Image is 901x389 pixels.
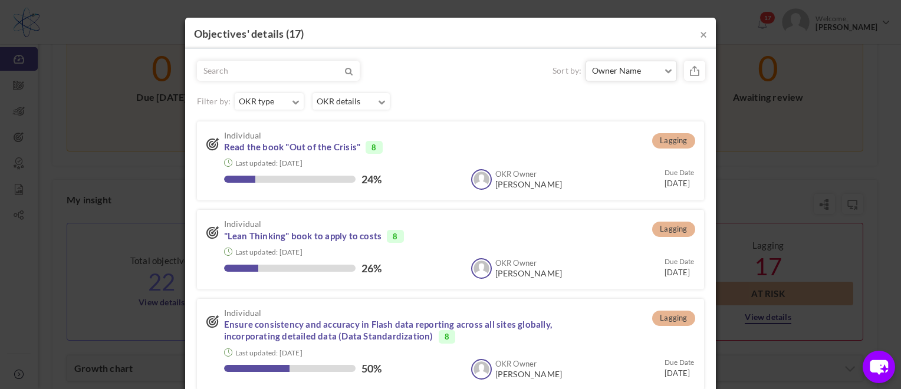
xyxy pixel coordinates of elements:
[313,93,390,110] button: OKR details
[235,248,302,256] small: Last updated: [DATE]
[235,159,302,167] small: Last updated: [DATE]
[495,370,563,379] span: [PERSON_NAME]
[439,330,455,343] span: 8
[592,65,662,77] span: Owner Name
[361,362,382,374] label: 50%
[387,230,403,243] span: 8
[553,65,582,77] label: Sort by:
[863,351,895,383] button: chat-button
[239,94,274,108] b: OKR type
[361,173,382,185] label: 24%
[495,169,537,179] b: OKR Owner
[665,357,695,378] small: [DATE]
[224,131,594,140] span: Individual
[495,359,537,368] b: OKR Owner
[495,269,563,278] span: [PERSON_NAME]
[586,61,677,81] button: Owner Name
[665,358,695,367] small: Due Date
[194,27,707,42] h4: Objectives' details ( )
[495,258,537,268] b: OKR Owner
[665,167,695,189] small: [DATE]
[235,348,302,357] small: Last updated: [DATE]
[224,219,594,228] span: Individual
[495,180,563,189] span: [PERSON_NAME]
[366,141,382,154] span: 8
[224,141,361,153] a: Read the book "Out of the Crisis"
[684,61,705,81] small: Export
[652,133,695,149] span: Lagging
[665,257,695,266] small: Due Date
[652,311,695,326] span: Lagging
[700,28,707,40] button: ×
[665,168,695,177] small: Due Date
[317,94,360,108] b: OKR details
[198,61,310,80] input: Search
[235,93,304,110] button: OKR type
[665,256,695,278] small: [DATE]
[224,230,382,242] a: "Lean Thinking" book to apply to costs
[289,27,301,40] span: 17
[224,308,594,317] span: Individual
[361,262,382,274] label: 26%
[197,97,231,106] label: Filter by:
[652,222,695,237] span: Lagging
[224,319,552,342] a: Ensure consistency and accuracy in Flash data reporting across all sites globally, incorporating ...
